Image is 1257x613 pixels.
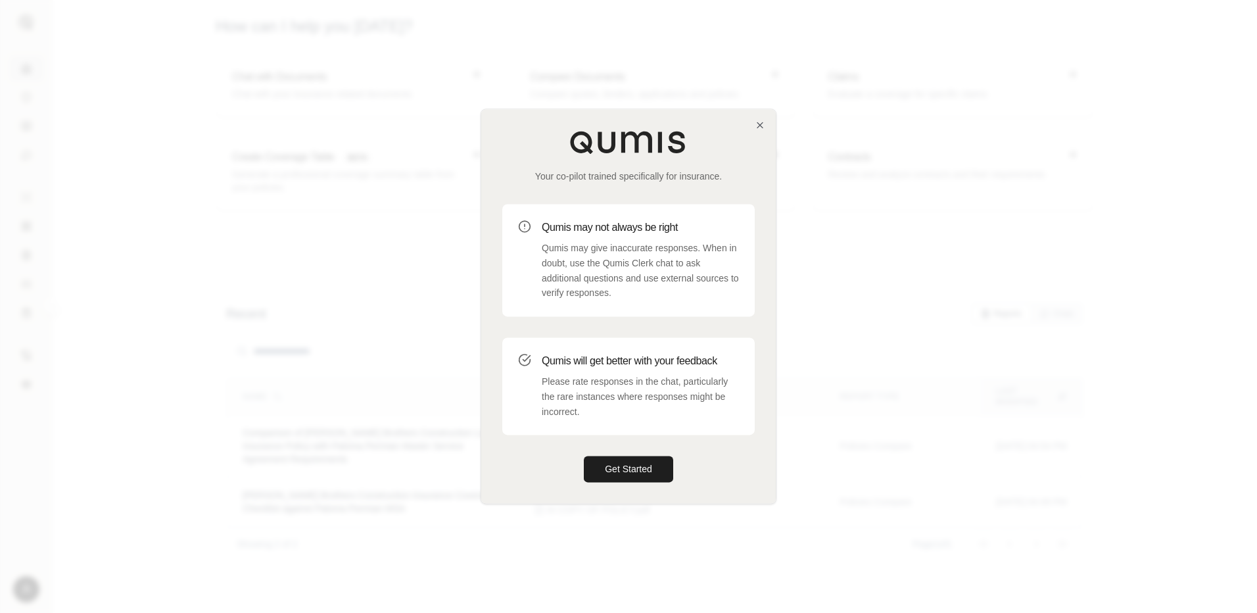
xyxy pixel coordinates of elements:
h3: Qumis will get better with your feedback [542,353,739,369]
button: Get Started [584,456,673,483]
img: Qumis Logo [569,130,688,154]
p: Please rate responses in the chat, particularly the rare instances where responses might be incor... [542,374,739,419]
h3: Qumis may not always be right [542,220,739,235]
p: Qumis may give inaccurate responses. When in doubt, use the Qumis Clerk chat to ask additional qu... [542,241,739,301]
p: Your co-pilot trained specifically for insurance. [502,170,755,183]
